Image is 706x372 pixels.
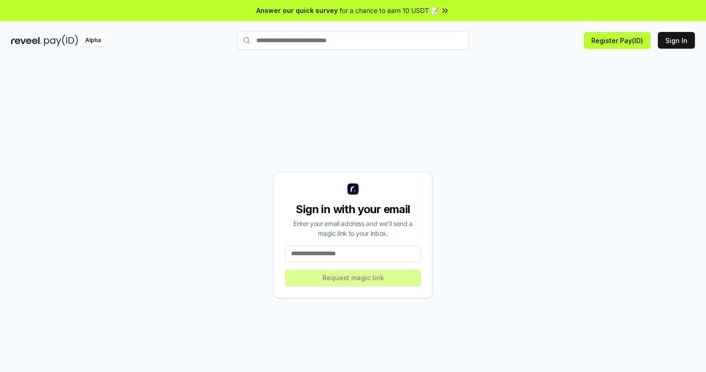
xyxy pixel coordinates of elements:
span: for a chance to earn 10 USDT 📝 [340,6,439,15]
div: Sign in with your email [285,202,421,217]
div: Alpha [80,35,106,46]
img: reveel_dark [11,35,42,46]
button: Sign In [658,32,695,49]
img: logo_small [347,183,359,195]
button: Register Pay(ID) [584,32,650,49]
div: Enter your email address and we’ll send a magic link to your inbox. [285,219,421,238]
img: pay_id [44,35,78,46]
span: Answer our quick survey [256,6,338,15]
